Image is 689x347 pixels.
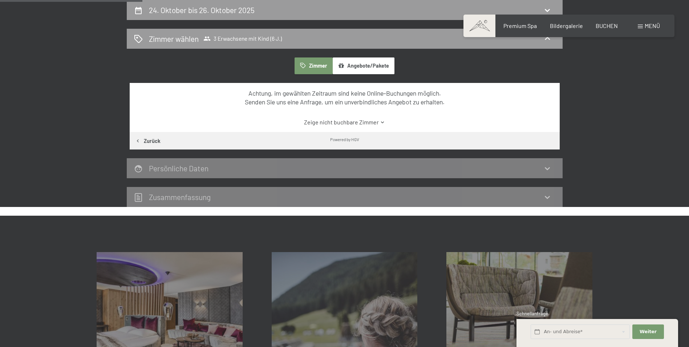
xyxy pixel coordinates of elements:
[203,35,282,42] span: 3 Erwachsene mit Kind (6 J.)
[503,22,537,29] a: Premium Spa
[645,22,660,29] span: Menü
[149,33,199,44] h2: Zimmer wählen
[632,324,664,339] button: Weiter
[640,328,657,335] span: Weiter
[596,22,618,29] a: BUCHEN
[142,89,547,107] div: Achtung, im gewählten Zeitraum sind keine Online-Buchungen möglich. Senden Sie uns eine Anfrage, ...
[149,164,208,173] h2: Persönliche Daten
[550,22,583,29] a: Bildergalerie
[333,57,394,74] button: Angebote/Pakete
[149,192,211,202] h2: Zusammen­fassung
[130,132,166,149] button: Zurück
[330,136,359,142] div: Powered by HGV
[142,118,547,126] a: Zeige nicht buchbare Zimmer
[295,57,332,74] button: Zimmer
[516,311,548,316] span: Schnellanfrage
[149,5,255,15] h2: 24. Oktober bis 26. Oktober 2025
